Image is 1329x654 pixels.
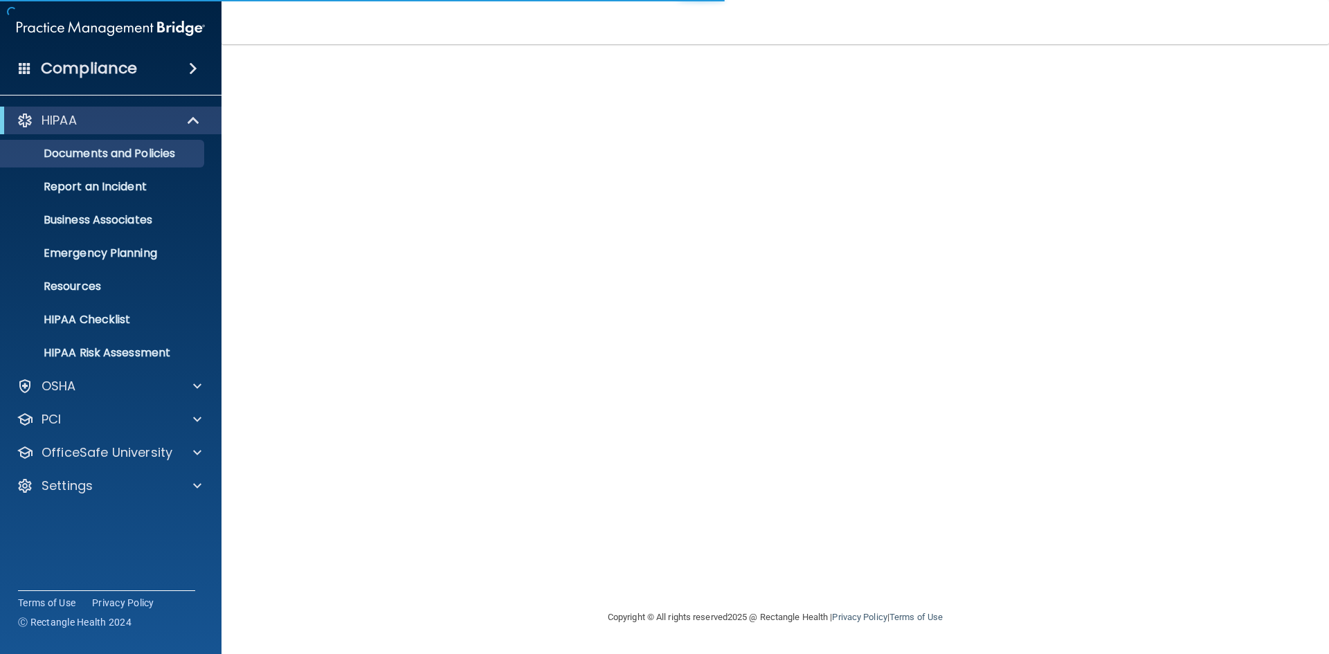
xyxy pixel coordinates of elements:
p: PCI [42,411,61,428]
p: Report an Incident [9,180,198,194]
img: PMB logo [17,15,205,42]
h4: Compliance [41,59,137,78]
a: Privacy Policy [832,612,887,622]
a: Settings [17,478,201,494]
p: Resources [9,280,198,293]
a: OfficeSafe University [17,444,201,461]
p: Emergency Planning [9,246,198,260]
p: Business Associates [9,213,198,227]
p: HIPAA Risk Assessment [9,346,198,360]
p: Documents and Policies [9,147,198,161]
p: OSHA [42,378,76,394]
a: Terms of Use [889,612,943,622]
a: HIPAA [17,112,201,129]
a: OSHA [17,378,201,394]
div: Copyright © All rights reserved 2025 @ Rectangle Health | | [523,595,1028,639]
a: Privacy Policy [92,596,154,610]
p: HIPAA Checklist [9,313,198,327]
a: PCI [17,411,201,428]
p: OfficeSafe University [42,444,172,461]
p: HIPAA [42,112,77,129]
span: Ⓒ Rectangle Health 2024 [18,615,132,629]
p: Settings [42,478,93,494]
a: Terms of Use [18,596,75,610]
